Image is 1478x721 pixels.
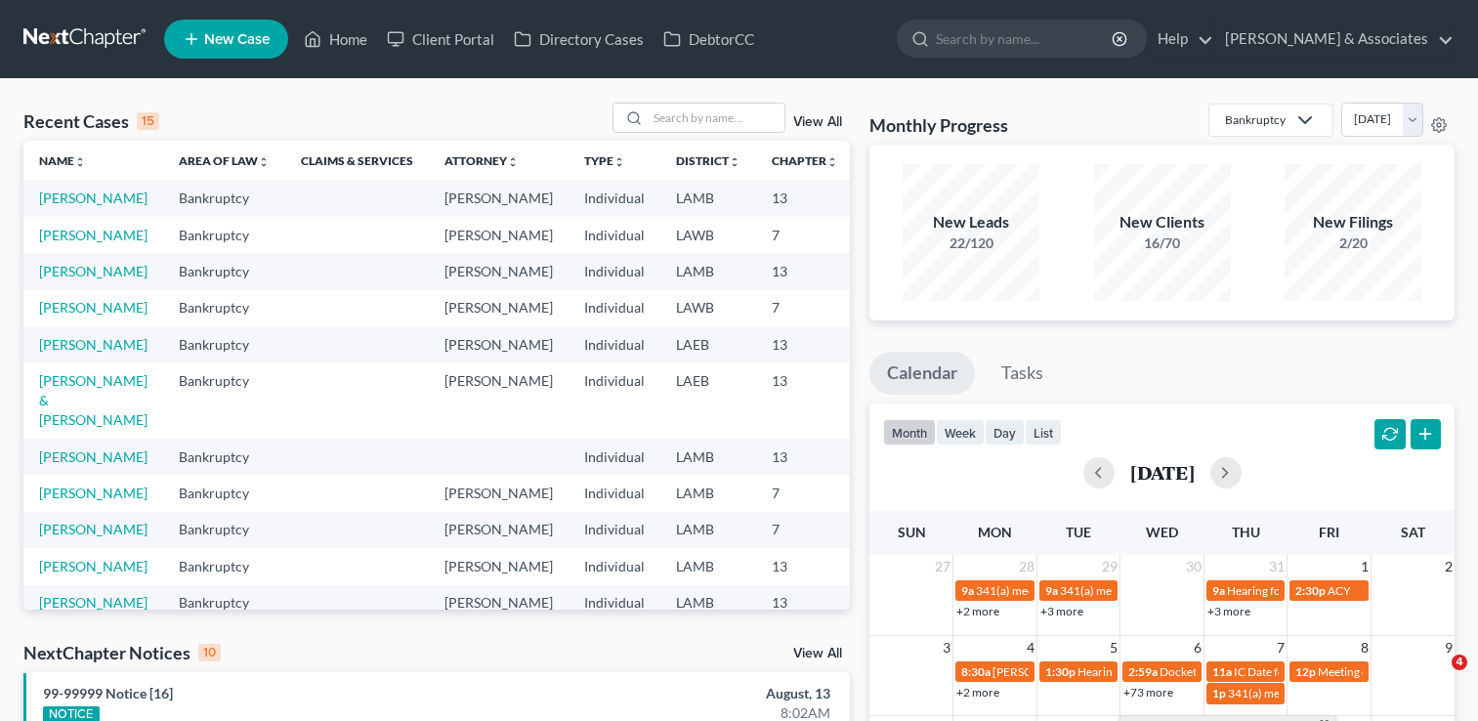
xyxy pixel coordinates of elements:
[961,664,991,679] span: 8:30a
[1212,583,1225,598] span: 9a
[429,180,569,216] td: [PERSON_NAME]
[39,448,148,465] a: [PERSON_NAME]
[1443,555,1455,578] span: 2
[793,647,842,660] a: View All
[1225,111,1286,128] div: Bankruptcy
[569,290,660,326] td: Individual
[39,521,148,537] a: [PERSON_NAME]
[1045,664,1076,679] span: 1:30p
[941,636,952,659] span: 3
[826,156,838,168] i: unfold_more
[163,290,285,326] td: Bankruptcy
[933,555,952,578] span: 27
[429,290,569,326] td: [PERSON_NAME]
[429,217,569,253] td: [PERSON_NAME]
[613,156,625,168] i: unfold_more
[23,109,159,133] div: Recent Cases
[1040,604,1083,618] a: +3 more
[285,141,429,180] th: Claims & Services
[39,336,148,353] a: [PERSON_NAME]
[1123,685,1173,700] a: +73 more
[569,512,660,548] td: Individual
[137,112,159,130] div: 15
[1130,462,1195,483] h2: [DATE]
[1128,664,1158,679] span: 2:59a
[660,253,756,289] td: LAMB
[756,362,854,438] td: 13
[756,253,854,289] td: 13
[74,156,86,168] i: unfold_more
[978,524,1012,540] span: Mon
[660,326,756,362] td: LAEB
[1212,664,1232,679] span: 11a
[1215,21,1454,57] a: [PERSON_NAME] & Associates
[163,475,285,511] td: Bankruptcy
[1401,524,1425,540] span: Sat
[163,548,285,584] td: Bankruptcy
[660,439,756,475] td: LAMB
[1234,664,1372,679] span: IC Date for Fields, Wanketa
[569,585,660,621] td: Individual
[1100,555,1119,578] span: 29
[39,153,86,168] a: Nameunfold_more
[507,156,519,168] i: unfold_more
[163,585,285,621] td: Bankruptcy
[39,372,148,428] a: [PERSON_NAME] & [PERSON_NAME]
[39,263,148,279] a: [PERSON_NAME]
[660,512,756,548] td: LAMB
[163,180,285,216] td: Bankruptcy
[39,558,148,574] a: [PERSON_NAME]
[660,362,756,438] td: LAEB
[1227,583,1379,598] span: Hearing for [PERSON_NAME]
[258,156,270,168] i: unfold_more
[429,475,569,511] td: [PERSON_NAME]
[1094,233,1231,253] div: 16/70
[660,585,756,621] td: LAMB
[569,439,660,475] td: Individual
[660,180,756,216] td: LAMB
[1295,664,1316,679] span: 12p
[569,326,660,362] td: Individual
[756,512,854,548] td: 7
[772,153,838,168] a: Chapterunfold_more
[444,153,519,168] a: Attorneyunfold_more
[1066,524,1091,540] span: Tue
[569,217,660,253] td: Individual
[569,548,660,584] td: Individual
[163,326,285,362] td: Bankruptcy
[793,115,842,129] a: View All
[581,684,830,703] div: August, 13
[1452,655,1467,670] span: 4
[1319,524,1339,540] span: Fri
[1108,636,1119,659] span: 5
[660,290,756,326] td: LAWB
[163,217,285,253] td: Bankruptcy
[198,644,221,661] div: 10
[1160,664,1438,679] span: Docket Text: for [PERSON_NAME] & [PERSON_NAME]
[39,299,148,316] a: [PERSON_NAME]
[39,190,148,206] a: [PERSON_NAME]
[1275,636,1287,659] span: 7
[1148,21,1213,57] a: Help
[429,585,569,621] td: [PERSON_NAME]
[1025,419,1062,445] button: list
[569,475,660,511] td: Individual
[869,352,975,395] a: Calendar
[569,362,660,438] td: Individual
[660,217,756,253] td: LAWB
[569,180,660,216] td: Individual
[1077,664,1333,679] span: Hearing for [PERSON_NAME] & [PERSON_NAME]
[869,113,1008,137] h3: Monthly Progress
[429,548,569,584] td: [PERSON_NAME]
[429,326,569,362] td: [PERSON_NAME]
[179,153,270,168] a: Area of Lawunfold_more
[1295,583,1326,598] span: 2:30p
[163,512,285,548] td: Bankruptcy
[660,548,756,584] td: LAMB
[1359,555,1371,578] span: 1
[163,362,285,438] td: Bankruptcy
[204,32,270,47] span: New Case
[756,585,854,621] td: 13
[1285,233,1421,253] div: 2/20
[654,21,764,57] a: DebtorCC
